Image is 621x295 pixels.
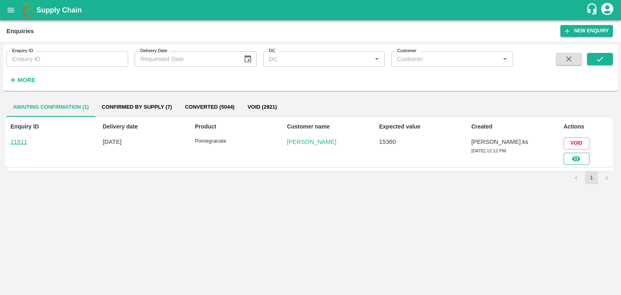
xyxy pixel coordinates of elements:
div: customer-support [586,3,600,17]
label: Delivery Date [140,48,167,54]
input: Enquiry ID [6,51,128,67]
p: Customer name [287,122,334,131]
a: [PERSON_NAME] [287,137,334,146]
label: DC [269,48,275,54]
button: page 1 [585,171,598,184]
span: [DATE] 12:12 PM [471,148,506,153]
div: Enquiries [6,26,34,36]
p: Expected value [379,122,426,131]
label: Enquiry ID [12,48,33,54]
nav: pagination navigation [568,171,615,184]
button: open drawer [2,1,20,19]
p: [DATE] [103,137,150,146]
p: 15360 [379,137,426,146]
button: Open [500,54,510,64]
label: Customer [397,48,416,54]
p: Created [471,122,518,131]
a: 21811 [11,139,27,145]
b: Supply Chain [36,6,82,14]
p: Enquiry ID [11,122,57,131]
input: Customer [394,54,497,64]
a: Supply Chain [36,4,586,16]
button: Choose date [240,51,256,67]
p: [PERSON_NAME].ks [471,137,518,146]
button: Open [372,54,382,64]
input: Requested Date [135,51,237,67]
button: Void [564,137,589,149]
p: Actions [564,122,610,131]
button: More [6,73,38,87]
button: New Enquiry [560,25,613,37]
button: Confirmed by supply (7) [95,97,179,117]
img: logo [20,2,36,18]
button: Awaiting confirmation (1) [6,97,95,117]
p: Pomegranate [195,137,242,145]
p: Product [195,122,242,131]
div: account of current user [600,2,615,19]
button: Converted (5044) [178,97,241,117]
strong: More [17,77,36,83]
p: Delivery date [103,122,150,131]
button: Void (2921) [241,97,283,117]
input: DC [266,54,369,64]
